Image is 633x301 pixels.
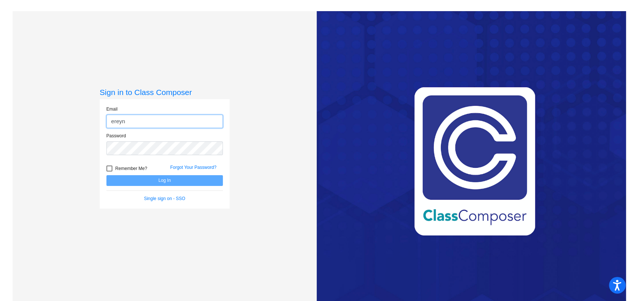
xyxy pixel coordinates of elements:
[170,165,217,170] a: Forgot Your Password?
[100,88,230,97] h3: Sign in to Class Composer
[144,196,185,201] a: Single sign on - SSO
[106,106,118,112] label: Email
[106,175,223,186] button: Log In
[106,132,126,139] label: Password
[115,164,147,173] span: Remember Me?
